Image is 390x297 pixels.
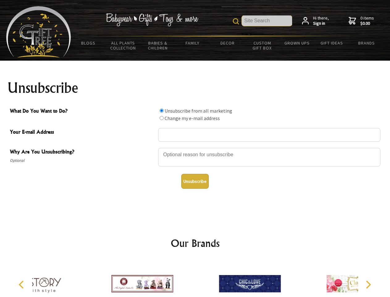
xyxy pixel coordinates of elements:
input: Your E-mail Address [158,128,380,142]
a: Family [175,37,210,49]
a: 0 items$0.00 [349,15,374,26]
textarea: Why Are You Unsubscribing? [158,148,380,166]
span: What Do You Want to Do? [10,107,155,116]
h2: Our Brands [12,236,378,251]
a: Custom Gift Box [245,37,280,54]
input: Site Search [242,15,292,26]
strong: $0.00 [360,21,374,26]
a: Brands [349,37,384,49]
strong: Sign in [313,21,329,26]
input: What Do You Want to Do? [160,116,164,120]
span: 0 items [360,15,374,26]
input: What Do You Want to Do? [160,109,164,113]
a: All Plants Collection [106,37,141,54]
img: Babywear - Gifts - Toys & more [106,13,198,26]
a: Decor [210,37,245,49]
span: Optional [10,157,155,164]
a: BLOGS [71,37,106,49]
img: Babyware - Gifts - Toys and more... [6,6,71,58]
a: Grown Ups [279,37,314,49]
h1: Unsubscribe [7,80,383,95]
img: product search [233,18,239,24]
span: Hi there, [313,15,329,26]
a: Hi there,Sign in [302,15,329,26]
button: Unsubscribe [181,174,209,189]
label: Change my e-mail address [165,115,220,121]
span: Your E-mail Address [10,128,155,137]
button: Next [361,278,375,291]
label: Unsubscribe from all marketing [165,108,232,114]
button: Previous [15,278,29,291]
a: Babies & Children [140,37,175,54]
span: Why Are You Unsubscribing? [10,148,155,157]
a: Gift Ideas [314,37,349,49]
